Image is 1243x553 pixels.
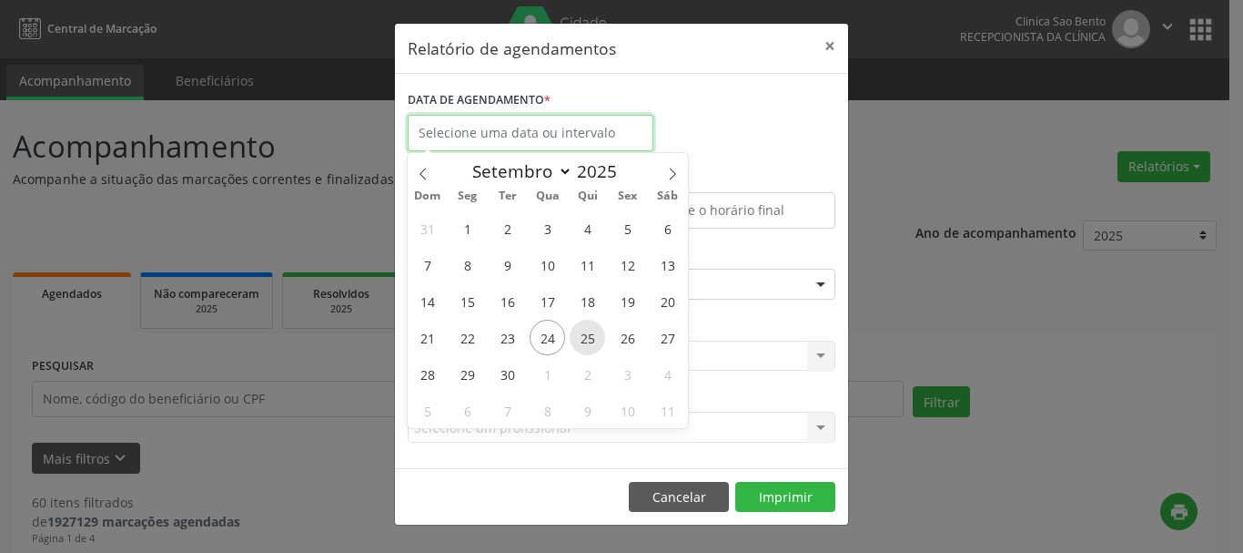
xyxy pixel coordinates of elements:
span: Setembro 27, 2025 [650,320,685,355]
span: Setembro 1, 2025 [450,210,485,246]
span: Outubro 11, 2025 [650,393,685,428]
span: Setembro 20, 2025 [650,283,685,319]
button: Cancelar [629,482,729,513]
span: Setembro 10, 2025 [530,247,565,282]
span: Setembro 16, 2025 [490,283,525,319]
h5: Relatório de agendamentos [408,36,616,60]
span: Setembro 25, 2025 [570,320,605,355]
span: Setembro 28, 2025 [409,356,445,392]
span: Setembro 8, 2025 [450,247,485,282]
span: Setembro 6, 2025 [650,210,685,246]
label: DATA DE AGENDAMENTO [408,87,551,115]
span: Dom [408,190,448,202]
span: Outubro 5, 2025 [409,393,445,428]
span: Setembro 23, 2025 [490,320,525,355]
span: Agosto 31, 2025 [409,210,445,246]
span: Outubro 4, 2025 [650,356,685,392]
span: Setembro 14, 2025 [409,283,445,319]
span: Setembro 4, 2025 [570,210,605,246]
span: Setembro 19, 2025 [610,283,645,319]
span: Setembro 11, 2025 [570,247,605,282]
span: Setembro 13, 2025 [650,247,685,282]
span: Setembro 17, 2025 [530,283,565,319]
span: Outubro 6, 2025 [450,393,485,428]
span: Setembro 9, 2025 [490,247,525,282]
span: Qui [568,190,608,202]
input: Year [572,159,632,183]
span: Outubro 3, 2025 [610,356,645,392]
span: Setembro 12, 2025 [610,247,645,282]
select: Month [463,159,572,184]
span: Outubro 10, 2025 [610,393,645,428]
span: Outubro 1, 2025 [530,356,565,392]
span: Setembro 24, 2025 [530,320,565,355]
button: Close [812,24,848,68]
span: Setembro 22, 2025 [450,320,485,355]
span: Setembro 15, 2025 [450,283,485,319]
span: Setembro 18, 2025 [570,283,605,319]
button: Imprimir [735,482,835,513]
span: Setembro 30, 2025 [490,356,525,392]
span: Sáb [648,190,688,202]
span: Setembro 29, 2025 [450,356,485,392]
span: Setembro 2, 2025 [490,210,525,246]
span: Setembro 7, 2025 [409,247,445,282]
input: Selecione uma data ou intervalo [408,115,653,151]
span: Setembro 5, 2025 [610,210,645,246]
input: Selecione o horário final [626,192,835,229]
span: Ter [488,190,528,202]
span: Outubro 9, 2025 [570,393,605,428]
span: Seg [448,190,488,202]
label: ATÉ [626,164,835,192]
span: Sex [608,190,648,202]
span: Qua [528,190,568,202]
span: Outubro 7, 2025 [490,393,525,428]
span: Outubro 2, 2025 [570,356,605,392]
span: Outubro 8, 2025 [530,393,565,428]
span: Setembro 26, 2025 [610,320,645,355]
span: Setembro 3, 2025 [530,210,565,246]
span: Setembro 21, 2025 [409,320,445,355]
